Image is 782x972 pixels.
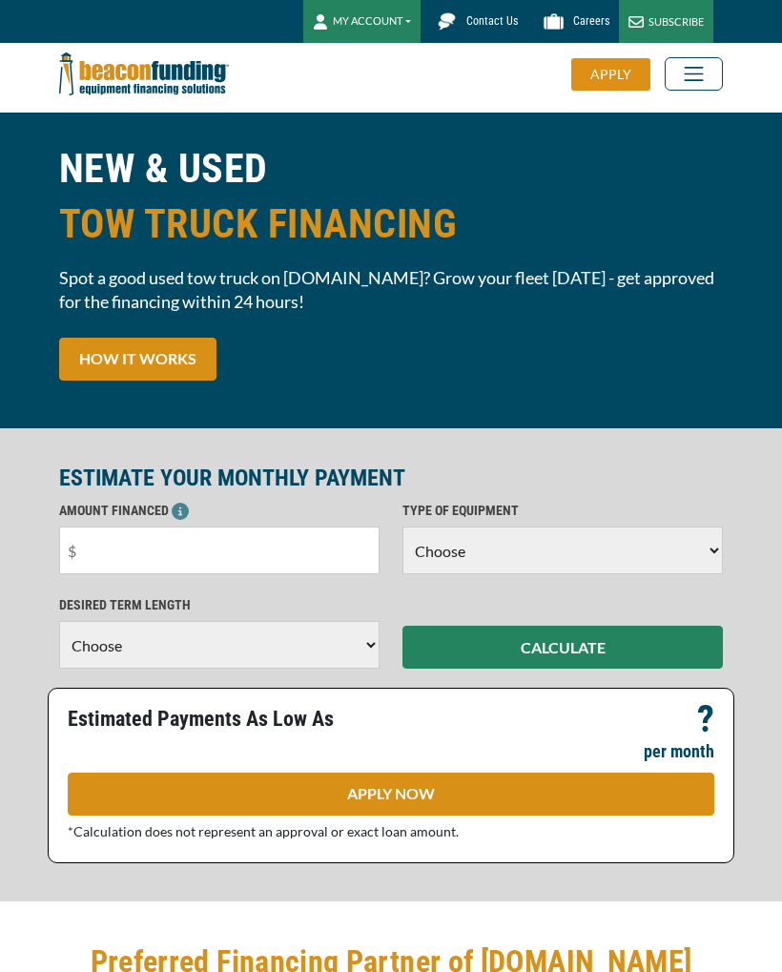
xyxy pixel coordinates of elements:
img: Beacon Funding chat [430,5,463,38]
p: AMOUNT FINANCED [59,499,380,522]
span: Careers [573,14,609,28]
img: Beacon Funding Careers [537,5,570,38]
p: TYPE OF EQUIPMENT [402,499,723,522]
a: HOW IT WORKS [59,338,216,381]
a: APPLY [571,58,665,91]
p: ESTIMATE YOUR MONTHLY PAYMENT [59,466,723,489]
span: *Calculation does not represent an approval or exact loan amount. [68,823,459,839]
button: Toggle navigation [665,57,723,91]
input: $ [59,527,380,574]
a: APPLY NOW [68,773,714,816]
a: Contact Us [421,5,527,38]
button: CALCULATE [402,626,723,669]
span: Contact Us [466,14,518,28]
h1: NEW & USED [59,141,723,252]
div: APPLY [571,58,650,91]
p: ? [697,708,714,731]
img: Beacon Funding Corporation logo [59,43,229,105]
a: Careers [527,5,619,38]
span: Spot a good used tow truck on [DOMAIN_NAME]? Grow your fleet [DATE] - get approved for the financ... [59,266,723,314]
span: TOW TRUCK FINANCING [59,196,723,252]
p: per month [644,740,714,763]
p: DESIRED TERM LENGTH [59,593,380,616]
p: Estimated Payments As Low As [68,708,380,731]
